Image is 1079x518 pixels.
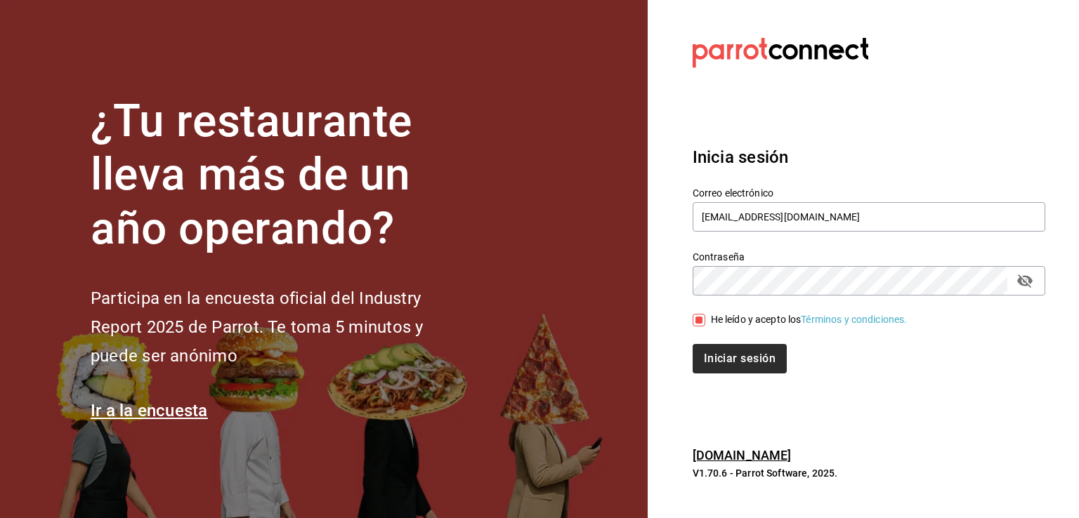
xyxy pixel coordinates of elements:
[801,314,907,325] a: Términos y condiciones.
[91,284,470,370] h2: Participa en la encuesta oficial del Industry Report 2025 de Parrot. Te toma 5 minutos y puede se...
[693,187,1045,197] label: Correo electrónico
[693,145,1045,170] h3: Inicia sesión
[693,448,792,463] a: [DOMAIN_NAME]
[91,95,470,256] h1: ¿Tu restaurante lleva más de un año operando?
[693,251,1045,261] label: Contraseña
[693,344,787,373] button: Iniciar sesión
[91,401,208,420] a: Ir a la encuesta
[1013,269,1037,293] button: passwordField
[693,202,1045,232] input: Ingresa tu correo electrónico
[711,312,908,327] div: He leído y acepto los
[693,466,1045,480] p: V1.70.6 - Parrot Software, 2025.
